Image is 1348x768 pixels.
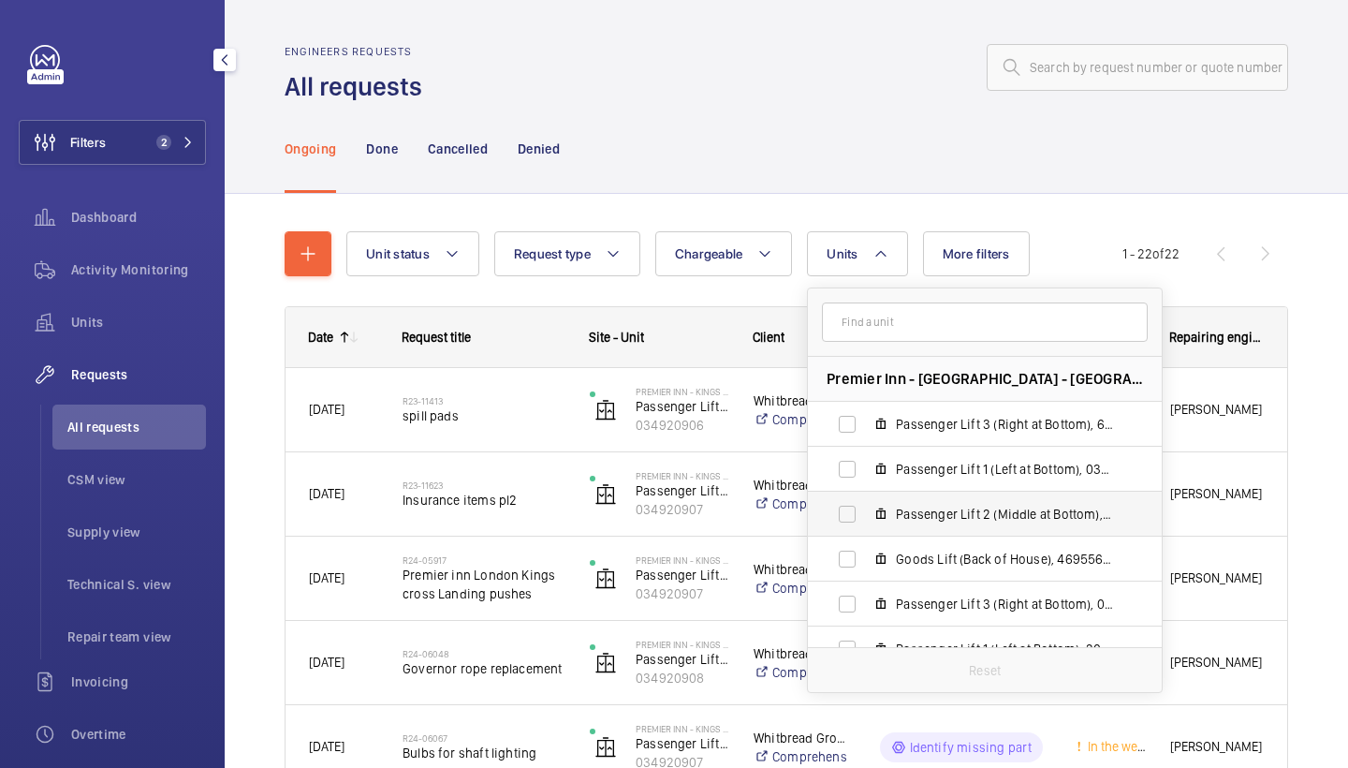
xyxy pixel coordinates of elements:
[754,747,846,766] a: Comprehensive
[366,246,430,261] span: Unit status
[346,231,479,276] button: Unit status
[636,723,729,734] p: Premier Inn - Kings Cross
[1084,739,1150,754] span: In the week
[969,661,1001,680] p: Reset
[636,500,729,519] p: 034920907
[285,45,433,58] h2: Engineers requests
[71,725,206,744] span: Overtime
[822,303,1148,342] input: Find a unit
[403,744,565,762] span: Bulbs for shaft lighting
[594,736,617,759] img: elevator.svg
[636,566,729,584] p: Passenger Lift 2 (Middle at Bottom)
[70,133,106,152] span: Filters
[923,231,1030,276] button: More filters
[309,570,344,585] span: [DATE]
[754,644,846,663] p: Whitbread Group PLC
[1169,330,1265,345] span: Repairing engineer
[71,365,206,384] span: Requests
[19,120,206,165] button: Filters2
[943,246,1010,261] span: More filters
[285,140,336,158] p: Ongoing
[753,330,784,345] span: Client
[636,470,729,481] p: Premier Inn - Kings Cross
[896,460,1113,479] span: Passenger Lift 1 (Left at Bottom), 034920906
[754,391,846,410] p: Whitbread Group PLC
[987,44,1288,91] input: Search by request number or quote number
[754,410,846,429] a: Comprehensive
[896,595,1113,613] span: Passenger Lift 3 (Right at Bottom), 034920908
[636,650,729,669] p: Passenger Lift 3 (Right at Bottom)
[71,260,206,279] span: Activity Monitoring
[807,231,907,276] button: Units
[308,330,333,345] div: Date
[1170,483,1264,505] span: [PERSON_NAME]
[428,140,488,158] p: Cancelled
[71,672,206,691] span: Invoicing
[67,575,206,594] span: Technical S. view
[1152,246,1165,261] span: of
[896,550,1113,569] span: Goods Lift (Back of House), 46955635
[636,669,729,687] p: 034920908
[309,739,344,754] span: [DATE]
[309,486,344,501] span: [DATE]
[636,386,729,397] p: Premier Inn - Kings Cross
[636,584,729,603] p: 034920907
[594,652,617,674] img: elevator.svg
[636,734,729,753] p: Passenger Lift 2 (Middle at Bottom)
[403,480,565,491] h2: R23-11623
[754,729,846,747] p: Whitbread Group PLC
[1170,568,1264,589] span: [PERSON_NAME]
[403,648,565,659] h2: R24-06048
[1170,736,1264,758] span: [PERSON_NAME]
[514,246,591,261] span: Request type
[896,505,1113,524] span: Passenger Lift 2 (Middle at Bottom), 034920907
[754,579,846,598] a: Comprehensive
[754,476,846,495] p: Whitbread Group PLC
[636,397,729,416] p: Passenger Lift 1 (Left at Bottom)
[1170,652,1264,673] span: [PERSON_NAME]
[309,402,344,417] span: [DATE]
[675,246,743,261] span: Chargeable
[896,415,1113,434] span: Passenger Lift 3 (Right at Bottom), 65981190
[636,554,729,566] p: Premier Inn - Kings Cross
[754,663,846,682] a: Comprehensive
[589,330,644,345] span: Site - Unit
[366,140,397,158] p: Done
[827,369,1143,389] span: Premier Inn - [GEOGRAPHIC_DATA] - [GEOGRAPHIC_DATA] [GEOGRAPHIC_DATA], [GEOGRAPHIC_DATA]
[636,481,729,500] p: Passenger Lift 2 (Middle at Bottom)
[494,231,640,276] button: Request type
[403,659,565,678] span: Governor rope replacement
[754,560,846,579] p: Whitbread Group PLC
[403,395,565,406] h2: R23-11413
[655,231,793,276] button: Chargeable
[754,495,846,513] a: Comprehensive
[594,483,617,506] img: elevator.svg
[67,523,206,541] span: Supply view
[403,566,565,603] span: Premier inn London Kings cross Landing pushes
[403,732,565,744] h2: R24-06067
[1122,247,1179,260] span: 1 - 22 22
[1170,399,1264,421] span: [PERSON_NAME]
[636,639,729,650] p: Premier Inn - Kings Cross
[403,491,565,510] span: Insurance items pl2
[156,135,171,150] span: 2
[827,246,857,261] span: Units
[910,738,1033,757] p: Identify missing part
[71,313,206,332] span: Units
[518,140,560,158] p: Denied
[403,554,565,566] h2: R24-05917
[636,416,729,435] p: 034920906
[67,418,206,436] span: All requests
[71,208,206,227] span: Dashboard
[403,406,565,425] span: spill pads
[285,69,433,104] h1: All requests
[402,330,471,345] span: Request title
[896,640,1113,658] span: Passenger Lift 1 (Left at Bottom), 20477938
[594,399,617,421] img: elevator.svg
[67,628,206,646] span: Repair team view
[67,470,206,489] span: CSM view
[594,568,617,590] img: elevator.svg
[309,655,344,670] span: [DATE]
